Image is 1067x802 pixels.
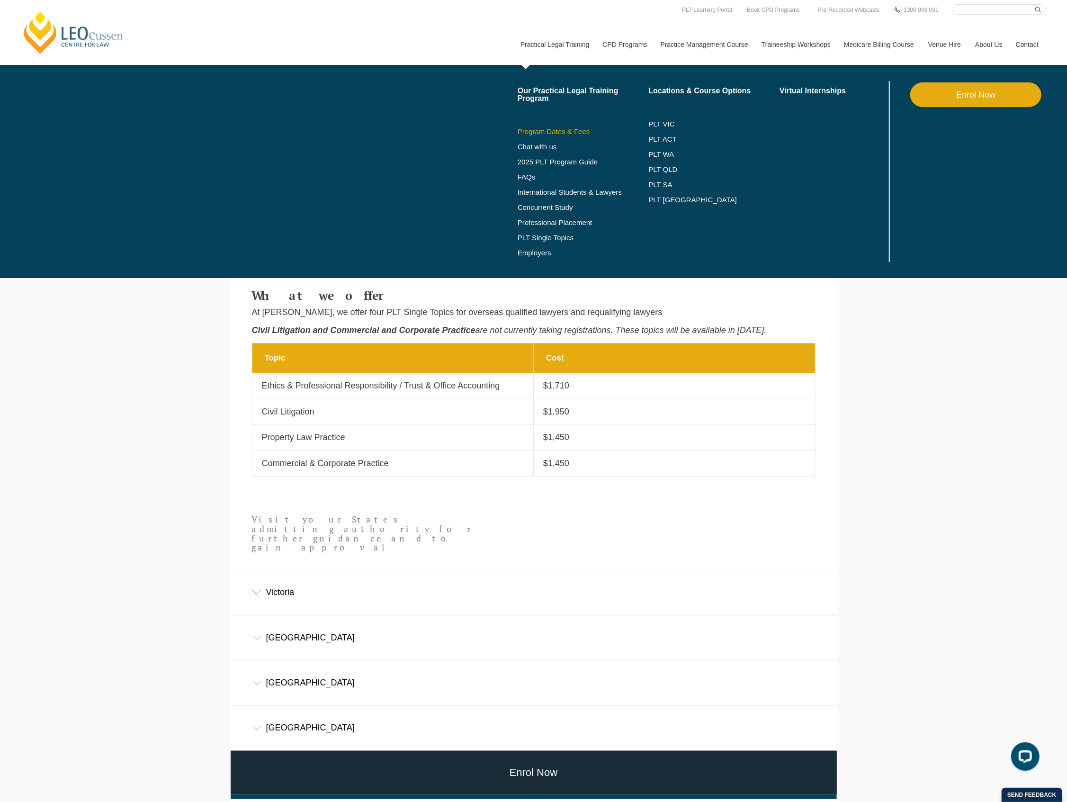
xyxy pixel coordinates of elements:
[1009,24,1046,65] a: Contact
[252,288,387,303] strong: What we offer
[262,380,524,391] p: Ethics & Professional Responsibility / Trust & Office Accounting
[252,515,478,552] p: Visit your State's admitting authority for further guidance and to gain approval
[901,5,941,15] a: 1300 039 031
[231,706,837,750] div: [GEOGRAPHIC_DATA]
[968,24,1009,65] a: About Us
[231,616,837,660] div: [GEOGRAPHIC_DATA]
[518,173,649,181] a: FAQs
[518,204,649,211] a: Concurrent Study
[543,458,806,469] p: $1,450
[262,458,524,469] p: Commercial & Corporate Practice
[231,570,837,614] div: Victoria
[648,196,780,204] a: PLT [GEOGRAPHIC_DATA]
[21,10,126,55] a: [PERSON_NAME] Centre for Law
[921,24,968,65] a: Venue Hire
[648,120,780,128] a: PLT VIC
[648,87,780,95] a: Locations & Course Options
[595,24,653,65] a: CPD Programs
[648,181,780,189] a: PLT SA
[910,82,1041,107] a: Enrol Now
[680,5,735,15] a: PLT Learning Portal
[654,24,754,65] a: Practice Management Course
[543,380,806,391] p: $1,710
[744,5,802,15] a: Book CPD Programs
[543,406,806,417] p: $1,950
[518,219,649,226] a: Professional Placement
[518,234,649,242] a: PLT Single Topics
[780,87,887,95] a: Virtual Internships
[475,325,767,335] em: are not currently taking registrations. These topics will be available in [DATE].
[648,166,780,173] a: PLT QLD
[518,87,649,102] a: Our Practical Legal Training Program
[518,158,625,166] a: 2025 PLT Program Guide
[518,143,649,151] a: Chat with us
[518,189,649,196] a: International Students & Lawyers
[513,24,596,65] a: Practical Legal Training
[252,307,816,318] p: At [PERSON_NAME], we offer four PLT Single Topics for overseas qualified lawyers and requalifying...
[231,661,837,705] div: [GEOGRAPHIC_DATA]
[518,128,649,135] a: Program Dates & Fees
[228,751,839,795] a: Enrol Now
[837,24,921,65] a: Medicare Billing Course
[252,325,475,335] em: Civil Litigation and Commercial and Corporate Practice
[262,406,524,417] p: Civil Litigation
[648,135,780,143] a: PLT ACT
[648,151,756,158] a: PLT WA
[754,24,837,65] a: Traineeship Workshops
[518,249,649,257] a: Employers
[816,5,882,15] a: Pre-Recorded Webcasts
[904,7,938,13] span: 1300 039 031
[252,343,534,373] th: Topic
[262,432,524,443] p: Property Law Practice
[1004,739,1043,778] iframe: LiveChat chat widget
[534,343,816,373] th: Cost
[543,432,806,443] p: $1,450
